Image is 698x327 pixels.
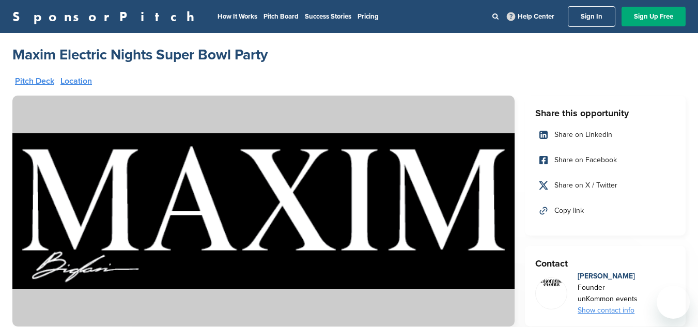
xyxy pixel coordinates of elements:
span: Copy link [554,205,584,216]
a: Maxim Electric Nights Super Bowl Party [12,45,268,64]
div: Founder [578,282,638,293]
a: Success Stories [305,12,351,21]
img: Sponsorpitch & Maxim Electric Nights Super Bowl Party [12,96,515,326]
a: Share on LinkedIn [535,124,675,146]
span: Share on X / Twitter [554,180,617,191]
img: Unkommon events logo [536,278,567,287]
a: How It Works [218,12,257,21]
a: Pitch Board [263,12,299,21]
div: [PERSON_NAME] [578,271,638,282]
a: Sign Up Free [622,7,686,26]
a: Pricing [358,12,379,21]
a: SponsorPitch [12,10,201,23]
div: unKommon events [578,293,638,305]
a: Location [60,77,92,85]
a: Share on X / Twitter [535,175,675,196]
h3: Share this opportunity [535,106,675,120]
a: Share on Facebook [535,149,675,171]
a: Sign In [568,6,615,27]
div: Show contact info [578,305,638,316]
iframe: Button to launch messaging window [657,286,690,319]
a: Pitch Deck [15,77,54,85]
span: Share on Facebook [554,154,617,166]
span: Share on LinkedIn [554,129,612,141]
h3: Contact [535,256,675,271]
a: Copy link [535,200,675,222]
a: Help Center [505,10,556,23]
